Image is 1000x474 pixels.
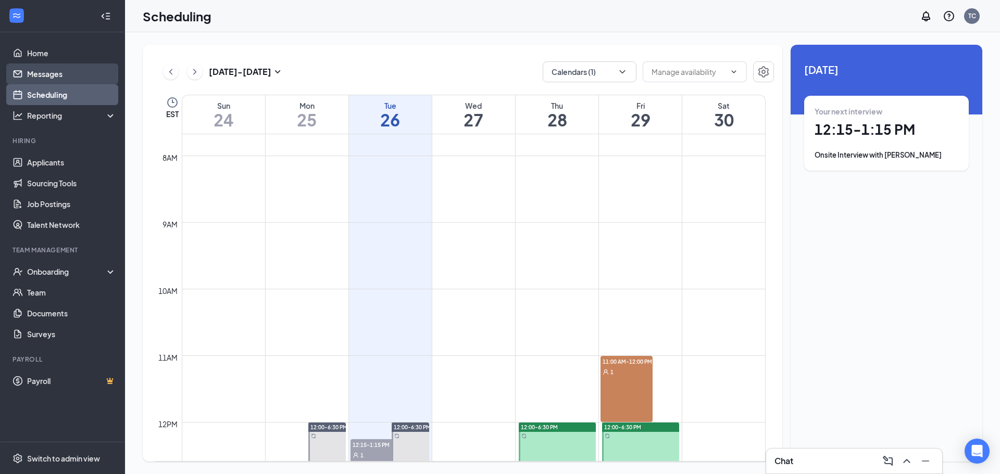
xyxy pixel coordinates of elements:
svg: SmallChevronDown [271,66,284,78]
div: Sun [182,100,265,111]
svg: ChevronDown [617,67,628,77]
div: Sat [682,100,765,111]
a: August 24, 2025 [182,95,265,134]
div: Payroll [12,355,114,364]
span: EST [166,109,179,119]
svg: User [353,452,359,458]
h1: 25 [266,111,348,129]
a: Documents [27,303,116,324]
svg: ChevronLeft [166,66,176,78]
div: Reporting [27,110,117,121]
svg: UserCheck [12,266,23,277]
svg: ChevronDown [730,68,738,76]
span: 12:15-1:15 PM [351,439,403,450]
span: 12:00-6:30 PM [394,424,431,431]
svg: Settings [12,453,23,464]
a: Team [27,282,116,303]
span: 1 [360,452,364,459]
a: Talent Network [27,214,116,235]
svg: Sync [521,433,527,439]
div: Onsite Interview with [PERSON_NAME] [815,150,958,160]
div: Switch to admin view [27,453,100,464]
button: Settings [753,61,774,82]
svg: Sync [605,433,610,439]
div: 10am [156,285,180,297]
a: August 29, 2025 [599,95,682,134]
svg: User [603,369,609,375]
div: Wed [432,100,515,111]
div: 8am [160,152,180,163]
span: [DATE] [804,61,969,78]
span: 1 [610,368,614,376]
h1: 26 [349,111,432,129]
div: Fri [599,100,682,111]
button: Minimize [917,453,934,469]
svg: Collapse [101,11,111,21]
svg: Analysis [12,110,23,121]
a: August 28, 2025 [516,95,598,134]
a: Scheduling [27,84,116,105]
svg: ChevronRight [190,66,200,78]
svg: Clock [166,96,179,109]
a: Surveys [27,324,116,344]
a: August 30, 2025 [682,95,765,134]
span: 12:00-6:30 PM [521,424,558,431]
a: August 25, 2025 [266,95,348,134]
div: Mon [266,100,348,111]
h1: 29 [599,111,682,129]
h1: Scheduling [143,7,211,25]
button: Calendars (1)ChevronDown [543,61,636,82]
svg: Notifications [920,10,932,22]
div: TC [968,11,976,20]
h1: 12:15 - 1:15 PM [815,121,958,138]
svg: Settings [757,66,770,78]
input: Manage availability [652,66,726,78]
a: PayrollCrown [27,370,116,391]
a: Messages [27,63,116,84]
a: Home [27,43,116,63]
button: ComposeMessage [880,453,896,469]
h3: Chat [774,455,793,467]
button: ChevronUp [898,453,915,469]
h1: 27 [432,111,515,129]
svg: ComposeMessage [882,455,894,467]
div: Onboarding [27,266,107,277]
div: Your next interview [815,106,958,117]
a: August 26, 2025 [349,95,432,134]
a: Job Postings [27,194,116,214]
div: Tue [349,100,432,111]
div: 11am [156,352,180,363]
a: Applicants [27,152,116,173]
svg: Sync [311,433,316,439]
h1: 28 [516,111,598,129]
svg: QuestionInfo [943,10,955,22]
h1: 24 [182,111,265,129]
button: ChevronRight [187,64,203,80]
svg: ChevronUp [901,455,913,467]
div: Open Intercom Messenger [965,439,990,464]
a: Sourcing Tools [27,173,116,194]
span: 12:00-6:30 PM [310,424,347,431]
div: Team Management [12,246,114,254]
svg: Sync [394,433,399,439]
svg: Minimize [919,455,932,467]
h3: [DATE] - [DATE] [209,66,271,78]
div: 9am [160,219,180,230]
a: August 27, 2025 [432,95,515,134]
div: 12pm [156,418,180,430]
span: 11:00 AM-12:00 PM [601,356,653,366]
button: ChevronLeft [163,64,179,80]
div: Hiring [12,136,114,145]
div: Thu [516,100,598,111]
h1: 30 [682,111,765,129]
svg: WorkstreamLogo [11,10,22,21]
span: 12:00-6:30 PM [604,424,641,431]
